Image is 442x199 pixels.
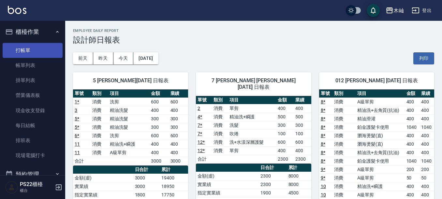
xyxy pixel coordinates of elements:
td: 400 [276,146,294,155]
button: 木屾 [383,4,406,17]
img: Logo [8,6,26,14]
td: 2300 [294,155,311,163]
span: 5 [PERSON_NAME][DATE] 日報表 [81,77,180,84]
a: 10 [321,184,326,189]
td: 洗剪 [108,98,149,106]
td: 400 [405,182,420,191]
td: 精油洗髮 [108,114,149,123]
a: 掛單列表 [3,73,63,88]
a: 2 [198,106,200,111]
a: 每日結帳 [3,118,63,133]
td: 合計 [196,155,212,163]
td: 400 [405,106,420,114]
td: 400 [169,106,188,114]
button: 今天 [113,52,134,64]
th: 項目 [108,89,149,98]
td: 消費 [212,138,228,146]
th: 類別 [91,89,108,98]
td: 400 [420,131,434,140]
td: 2300 [259,172,287,180]
td: A級單剪 [356,191,405,199]
td: 消費 [91,106,108,114]
th: 金額 [149,89,169,98]
td: 消費 [332,191,356,199]
th: 業績 [294,96,311,104]
td: 300 [169,114,188,123]
td: 指定實業績 [73,191,133,199]
a: 營業儀表板 [3,88,63,103]
td: 400 [420,140,434,148]
td: 100 [276,129,294,138]
td: 吹捲 [228,129,276,138]
div: 木屾 [393,7,404,15]
th: 業績 [169,89,188,98]
td: 1800 [133,191,160,199]
td: 400 [294,146,311,155]
td: 單剪 [228,104,276,113]
td: 100 [294,129,311,138]
th: 累計 [160,166,188,174]
td: 鉑金護髮卡使用 [356,123,405,131]
button: 櫃檯作業 [3,23,63,40]
td: 消費 [332,123,356,131]
td: 400 [420,98,434,106]
td: 實業績 [196,180,259,189]
th: 日合計 [133,166,160,174]
span: 012 [PERSON_NAME] [DATE] 日報表 [327,77,426,84]
td: 400 [405,114,420,123]
td: 瀏海燙髮(直) [356,131,405,140]
td: 消費 [332,165,356,174]
span: 7 [PERSON_NAME] [PERSON_NAME] [DATE] 日報表 [204,77,303,90]
td: A級單剪 [356,165,405,174]
td: 500 [294,113,311,121]
td: 4500 [287,189,311,197]
td: 3000 [149,157,169,165]
button: [DATE] [133,52,158,64]
td: 實業績 [73,182,133,191]
td: 消費 [332,106,356,114]
td: A級單剪 [108,148,149,157]
h3: 設計師日報表 [73,35,434,45]
td: 400 [420,191,434,199]
td: 消費 [212,146,228,155]
td: 1040 [405,157,420,165]
a: 打帳單 [3,43,63,58]
td: 400 [405,131,420,140]
a: 帳單列表 [3,58,63,73]
td: 2300 [259,180,287,189]
button: 昨天 [93,52,113,64]
h5: PS22櫃檯 [20,181,53,188]
h2: Employee Daily Report [73,29,434,33]
td: 消費 [332,98,356,106]
td: 精油洗+去角質(抗油) [356,106,405,114]
a: 排班表 [3,133,63,148]
td: 消費 [212,121,228,129]
td: 1040 [405,123,420,131]
td: 消費 [91,148,108,157]
p: 櫃台 [20,188,53,193]
table: a dense table [73,89,188,166]
td: 400 [169,148,188,157]
td: 洗剪 [108,131,149,140]
td: 消費 [332,157,356,165]
td: 18950 [160,182,188,191]
td: 消費 [91,114,108,123]
td: 50 [420,174,434,182]
a: 10 [321,192,326,197]
td: 3000 [133,174,160,182]
th: 日合計 [259,164,287,172]
td: 精油滑灌 [356,114,405,123]
button: 前天 [73,52,93,64]
td: 400 [420,114,434,123]
td: 消費 [91,123,108,131]
a: 11 [75,141,80,147]
td: 600 [276,138,294,146]
td: 400 [276,104,294,113]
td: 300 [169,123,188,131]
td: 1040 [420,123,434,131]
td: A級單剪 [356,174,405,182]
td: 8000 [287,172,311,180]
th: 單號 [196,96,212,104]
td: 400 [149,106,169,114]
th: 金額 [405,89,420,98]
